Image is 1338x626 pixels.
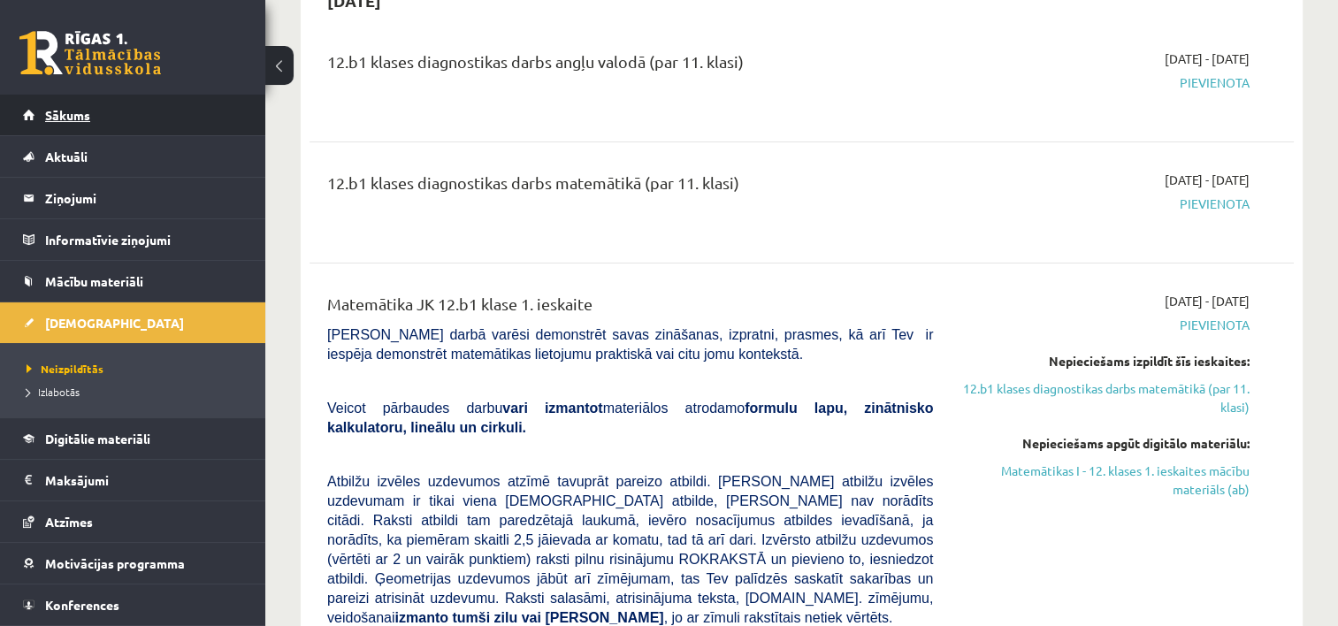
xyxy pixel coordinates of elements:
a: Digitālie materiāli [23,418,243,459]
span: Mācību materiāli [45,273,143,289]
b: formulu lapu, zinātnisko kalkulatoru, lineālu un cirkuli. [327,401,933,435]
span: Atzīmes [45,514,93,530]
div: 12.b1 klases diagnostikas darbs matemātikā (par 11. klasi) [327,171,933,203]
span: Pievienota [960,316,1250,334]
span: [DEMOGRAPHIC_DATA] [45,315,184,331]
span: [PERSON_NAME] darbā varēsi demonstrēt savas zināšanas, izpratni, prasmes, kā arī Tev ir iespēja d... [327,327,933,362]
span: Atbilžu izvēles uzdevumos atzīmē tavuprāt pareizo atbildi. [PERSON_NAME] atbilžu izvēles uzdevuma... [327,474,933,625]
span: Pievienota [960,195,1250,213]
a: Motivācijas programma [23,543,243,584]
a: Ziņojumi [23,178,243,218]
span: Pievienota [960,73,1250,92]
legend: Ziņojumi [45,178,243,218]
a: Aktuāli [23,136,243,177]
span: Motivācijas programma [45,555,185,571]
legend: Informatīvie ziņojumi [45,219,243,260]
span: [DATE] - [DATE] [1165,292,1250,310]
div: Nepieciešams apgūt digitālo materiālu: [960,434,1250,453]
a: Izlabotās [27,384,248,400]
a: 12.b1 klases diagnostikas darbs matemātikā (par 11. klasi) [960,379,1250,416]
span: [DATE] - [DATE] [1165,171,1250,189]
b: izmanto [395,610,448,625]
div: Matemātika JK 12.b1 klase 1. ieskaite [327,292,933,324]
b: tumši zilu vai [PERSON_NAME] [452,610,663,625]
a: Neizpildītās [27,361,248,377]
a: Matemātikas I - 12. klases 1. ieskaites mācību materiāls (ab) [960,462,1250,499]
div: 12.b1 klases diagnostikas darbs angļu valodā (par 11. klasi) [327,50,933,82]
a: Maksājumi [23,460,243,500]
a: Rīgas 1. Tālmācības vidusskola [19,31,161,75]
a: Konferences [23,584,243,625]
a: Atzīmes [23,501,243,542]
span: Izlabotās [27,385,80,399]
div: Nepieciešams izpildīt šīs ieskaites: [960,352,1250,370]
span: Aktuāli [45,149,88,164]
span: Digitālie materiāli [45,431,150,447]
b: vari izmantot [502,401,602,416]
span: [DATE] - [DATE] [1165,50,1250,68]
a: [DEMOGRAPHIC_DATA] [23,302,243,343]
span: Sākums [45,107,90,123]
a: Mācību materiāli [23,261,243,302]
legend: Maksājumi [45,460,243,500]
a: Informatīvie ziņojumi [23,219,243,260]
span: Konferences [45,597,119,613]
a: Sākums [23,95,243,135]
span: Neizpildītās [27,362,103,376]
span: Veicot pārbaudes darbu materiālos atrodamo [327,401,933,435]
